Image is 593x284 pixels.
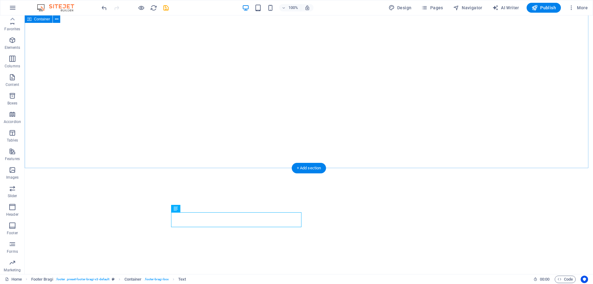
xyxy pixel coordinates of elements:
[421,5,443,11] span: Pages
[178,276,186,283] span: Click to select. Double-click to edit
[6,212,19,217] p: Header
[544,277,545,282] span: :
[288,4,298,11] h6: 100%
[56,276,110,283] span: . footer .preset-footer-bragi-v3-default
[540,276,549,283] span: 00 00
[532,5,556,11] span: Publish
[557,276,573,283] span: Code
[162,4,170,11] i: Save (Ctrl+S)
[124,276,142,283] span: Click to select. Double-click to edit
[568,5,588,11] span: More
[162,4,170,11] button: save
[31,276,186,283] nav: breadcrumb
[581,276,588,283] button: Usercentrics
[5,45,20,50] p: Elements
[555,276,576,283] button: Code
[527,3,561,13] button: Publish
[5,64,20,69] p: Columns
[419,3,445,13] button: Pages
[6,82,19,87] p: Content
[7,249,18,254] p: Forms
[137,4,145,11] button: Click here to leave preview mode and continue editing
[8,193,17,198] p: Slider
[150,4,157,11] button: reload
[7,231,18,235] p: Footer
[490,3,522,13] button: AI Writer
[279,4,301,11] button: 100%
[112,278,115,281] i: This element is a customizable preset
[4,27,20,32] p: Favorites
[31,276,53,283] span: Click to select. Double-click to edit
[566,3,590,13] button: More
[4,119,21,124] p: Accordion
[5,156,20,161] p: Features
[292,163,326,173] div: + Add section
[386,3,414,13] button: Design
[7,101,18,106] p: Boxes
[101,4,108,11] i: Undo: Change text (Ctrl+Z)
[453,5,482,11] span: Navigator
[144,276,169,283] span: . footer-bragi-box
[492,5,519,11] span: AI Writer
[6,175,19,180] p: Images
[533,276,550,283] h6: Session time
[150,4,157,11] i: Reload page
[4,268,21,273] p: Marketing
[36,4,82,11] img: Editor Logo
[7,138,18,143] p: Tables
[389,5,412,11] span: Design
[34,17,50,21] span: Container
[451,3,485,13] button: Navigator
[100,4,108,11] button: undo
[5,276,22,283] a: Click to cancel selection. Double-click to open Pages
